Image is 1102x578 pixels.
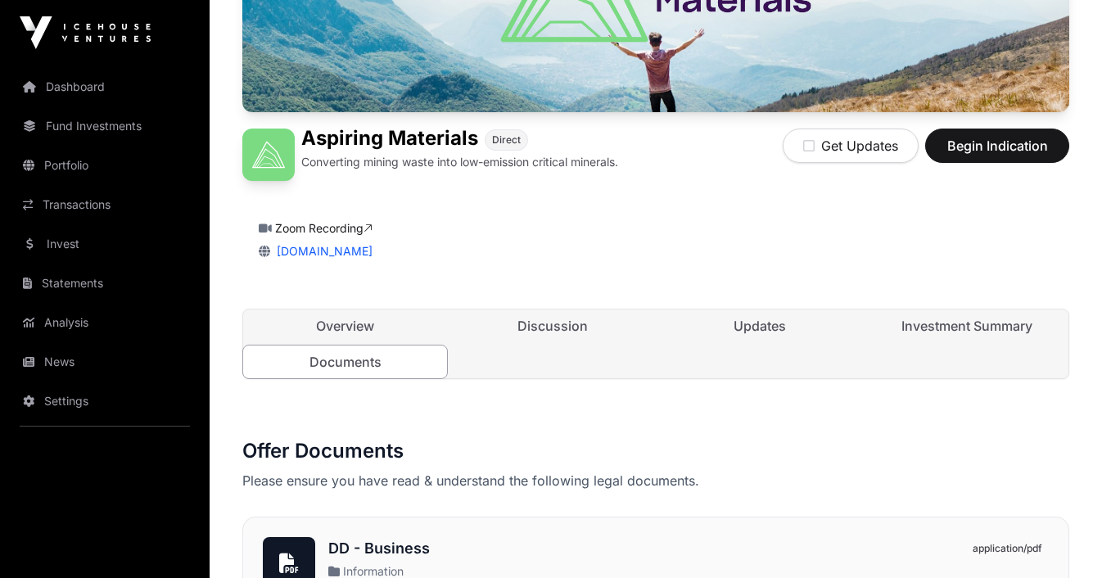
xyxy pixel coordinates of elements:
span: Direct [492,133,521,147]
a: Begin Indication [925,145,1069,161]
a: Fund Investments [13,108,196,144]
a: Discussion [450,309,654,342]
h3: DD - Business [328,537,852,560]
span: Information [328,564,404,578]
span: Begin Indication [946,136,1049,156]
img: Aspiring Materials [242,129,295,181]
nav: Tabs [243,309,1068,378]
a: News [13,344,196,380]
h2: Offer Documents [242,438,1069,464]
img: Icehouse Ventures Logo [20,16,151,49]
a: Investment Summary [865,309,1068,342]
a: Analysis [13,305,196,341]
a: Portfolio [13,147,196,183]
a: Dashboard [13,69,196,105]
a: [DOMAIN_NAME] [270,244,373,258]
a: Overview [243,309,447,342]
iframe: Chat Widget [1020,499,1102,578]
button: Get Updates [783,129,919,163]
p: Please ensure you have read & understand the following legal documents. [242,471,1069,490]
a: Invest [13,226,196,262]
a: Settings [13,383,196,419]
a: Updates [657,309,861,342]
button: Begin Indication [925,129,1069,163]
h1: Aspiring Materials [301,129,478,151]
span: application/pdf [973,542,1042,555]
a: Documents [242,345,448,379]
p: Converting mining waste into low-emission critical minerals. [301,154,618,170]
a: Zoom Recording [275,221,373,235]
a: Transactions [13,187,196,223]
a: Statements [13,265,196,301]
